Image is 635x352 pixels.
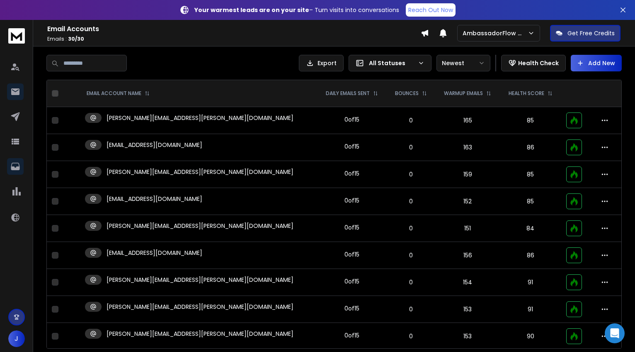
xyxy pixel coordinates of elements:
div: 0 of 15 [344,169,359,178]
p: – Turn visits into conversations [194,6,399,14]
td: 156 [435,242,500,269]
td: 86 [500,242,561,269]
p: WARMUP EMAILS [444,90,483,97]
td: 85 [500,107,561,134]
td: 86 [500,134,561,161]
td: 163 [435,134,500,161]
td: 154 [435,269,500,296]
div: Open Intercom Messenger [605,323,625,343]
td: 84 [500,215,561,242]
button: Newest [436,55,490,71]
p: Reach Out Now [408,6,453,14]
p: 0 [392,170,430,178]
p: BOUNCES [395,90,419,97]
td: 91 [500,269,561,296]
strong: Your warmest leads are on your site [194,6,309,14]
button: Export [299,55,344,71]
p: [EMAIL_ADDRESS][DOMAIN_NAME] [107,141,202,149]
td: 85 [500,188,561,215]
img: logo [8,28,25,44]
p: 0 [392,224,430,232]
p: 0 [392,251,430,259]
span: 30 / 30 [68,35,84,42]
td: 90 [500,323,561,350]
button: J [8,330,25,347]
div: EMAIL ACCOUNT NAME [87,90,150,97]
button: Add New [571,55,622,71]
div: 0 of 15 [344,115,359,124]
p: All Statuses [369,59,414,67]
p: [PERSON_NAME][EMAIL_ADDRESS][PERSON_NAME][DOMAIN_NAME] [107,168,293,176]
p: 0 [392,197,430,205]
div: 0 of 15 [344,250,359,259]
div: 0 of 15 [344,331,359,340]
p: Emails : [47,36,421,42]
a: Reach Out Now [406,3,456,17]
p: [EMAIL_ADDRESS][DOMAIN_NAME] [107,195,202,203]
p: 0 [392,332,430,340]
p: 0 [392,278,430,286]
td: 91 [500,296,561,323]
p: [PERSON_NAME][EMAIL_ADDRESS][PERSON_NAME][DOMAIN_NAME] [107,114,293,122]
div: 0 of 15 [344,277,359,286]
h1: Email Accounts [47,24,421,34]
p: HEALTH SCORE [509,90,544,97]
p: AmbassadorFlow Sales [463,29,528,37]
p: [PERSON_NAME][EMAIL_ADDRESS][PERSON_NAME][DOMAIN_NAME] [107,303,293,311]
td: 151 [435,215,500,242]
p: [PERSON_NAME][EMAIL_ADDRESS][PERSON_NAME][DOMAIN_NAME] [107,222,293,230]
p: 0 [392,143,430,152]
td: 153 [435,296,500,323]
p: 0 [392,305,430,313]
td: 153 [435,323,500,350]
div: 0 of 15 [344,304,359,313]
td: 165 [435,107,500,134]
td: 85 [500,161,561,188]
button: Health Check [501,55,566,71]
td: 159 [435,161,500,188]
button: Get Free Credits [550,25,620,42]
p: Health Check [518,59,559,67]
p: DAILY EMAILS SENT [326,90,370,97]
p: [PERSON_NAME][EMAIL_ADDRESS][PERSON_NAME][DOMAIN_NAME] [107,276,293,284]
p: Get Free Credits [567,29,615,37]
div: 0 of 15 [344,142,359,151]
div: 0 of 15 [344,223,359,232]
p: [PERSON_NAME][EMAIL_ADDRESS][PERSON_NAME][DOMAIN_NAME] [107,330,293,338]
p: 0 [392,116,430,125]
td: 152 [435,188,500,215]
div: 0 of 15 [344,196,359,205]
p: [EMAIL_ADDRESS][DOMAIN_NAME] [107,249,202,257]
